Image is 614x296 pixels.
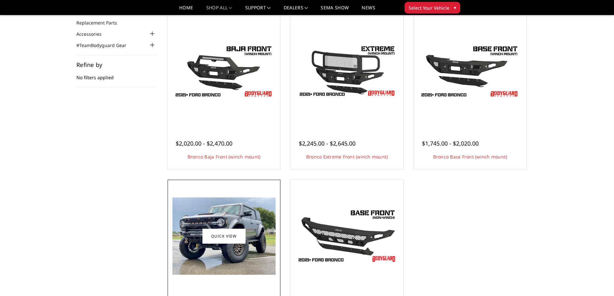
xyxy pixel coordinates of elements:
[179,5,193,15] a: Home
[409,5,449,11] span: Select Your Vehicle
[404,2,460,14] button: Select Your Vehicle
[169,181,279,291] a: Bronco Baja Front (non-winch) Bronco Baja Front (non-winch)
[76,42,134,49] a: #TeamBodyguard Gear
[76,62,156,88] div: No filters applied
[176,139,232,147] span: $2,020.00 - $2,470.00
[284,5,308,15] a: Dealers
[321,5,349,15] a: SEMA Show
[299,139,356,147] span: $2,245.00 - $2,645.00
[172,197,276,275] img: Bronco Baja Front (non-winch)
[76,62,156,68] h5: Refine by
[306,154,388,160] a: Bronco Extreme Front (winch mount)
[296,207,399,265] img: Bronco Base Front (non-winch)
[415,16,525,126] a: Freedom Series - Bronco Base Front Bumper Bronco Base Front (winch mount)
[292,181,402,291] a: Bronco Base Front (non-winch) Bronco Base Front (non-winch)
[433,154,507,160] a: Bronco Base Front (winch mount)
[206,5,232,15] a: shop all
[454,4,456,11] span: ▾
[422,139,479,147] span: $1,745.00 - $2,020.00
[202,228,246,243] a: Quick view
[76,19,125,26] a: Replacement Parts
[245,5,271,15] a: Support
[169,16,279,126] a: Bodyguard Ford Bronco Bronco Baja Front (winch mount)
[76,31,110,37] a: Accessories
[582,265,614,296] iframe: Chat Widget
[188,154,261,160] a: Bronco Baja Front (winch mount)
[292,16,402,126] a: Bronco Extreme Front (winch mount) Bronco Extreme Front (winch mount)
[362,5,375,15] a: News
